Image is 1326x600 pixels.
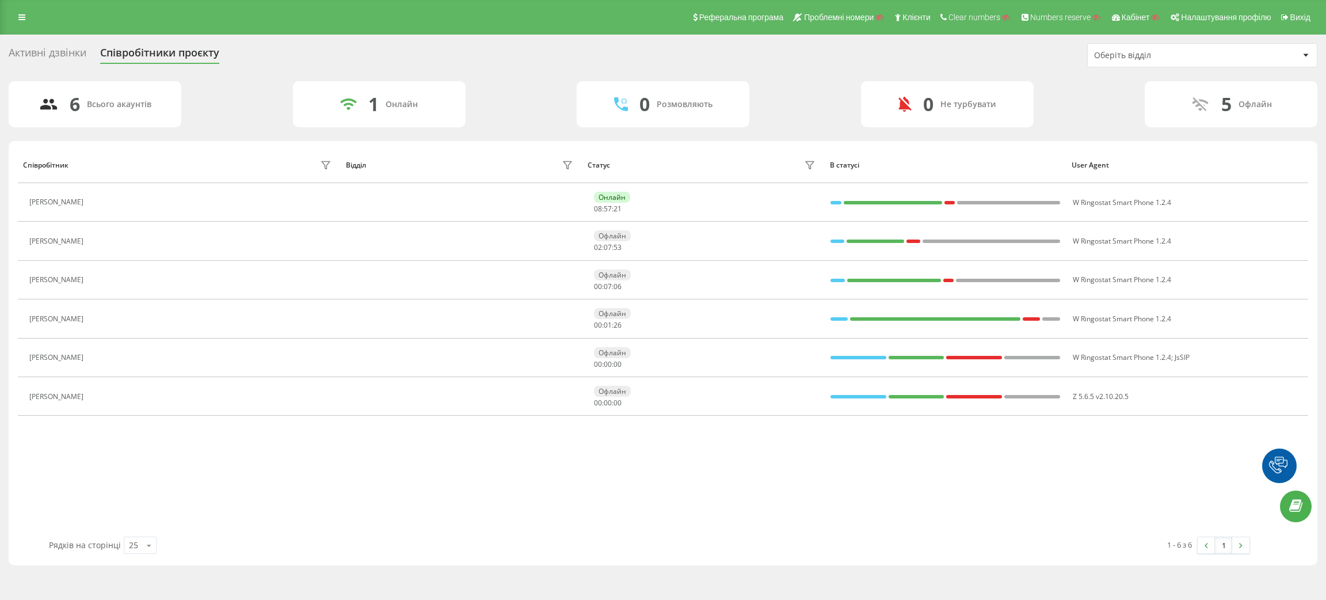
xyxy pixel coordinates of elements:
[594,386,631,397] div: Офлайн
[1122,13,1150,22] span: Кабінет
[639,93,650,115] div: 0
[29,237,86,245] div: [PERSON_NAME]
[902,13,931,22] span: Клієнти
[346,161,366,169] div: Відділ
[804,13,874,22] span: Проблемні номери
[594,360,622,369] div: : :
[9,47,86,64] div: Активні дзвінки
[614,282,622,291] span: 06
[1073,314,1171,324] span: W Ringostat Smart Phone 1.2.4
[368,93,379,115] div: 1
[604,320,612,330] span: 01
[1175,352,1190,362] span: JsSIP
[100,47,219,64] div: Співробітники проєкту
[614,320,622,330] span: 26
[1072,161,1303,169] div: User Agent
[594,359,602,369] span: 00
[594,192,630,203] div: Онлайн
[948,13,1000,22] span: Clear numbers
[594,320,602,330] span: 00
[1221,93,1232,115] div: 5
[1094,51,1232,60] div: Оберіть відділ
[23,161,68,169] div: Співробітник
[49,540,121,550] span: Рядків на сторінці
[1215,537,1232,553] a: 1
[594,242,602,252] span: 02
[594,244,622,252] div: : :
[386,100,418,109] div: Онлайн
[594,282,602,291] span: 00
[29,276,86,284] div: [PERSON_NAME]
[1167,539,1192,550] div: 1 - 6 з 6
[657,100,712,109] div: Розмовляють
[1073,236,1171,246] span: W Ringostat Smart Phone 1.2.4
[588,161,610,169] div: Статус
[29,393,86,401] div: [PERSON_NAME]
[604,282,612,291] span: 07
[1290,13,1310,22] span: Вихід
[830,161,1061,169] div: В статусі
[604,204,612,214] span: 57
[1073,198,1171,207] span: W Ringostat Smart Phone 1.2.4
[1073,275,1171,284] span: W Ringostat Smart Phone 1.2.4
[604,242,612,252] span: 07
[29,315,86,323] div: [PERSON_NAME]
[29,198,86,206] div: [PERSON_NAME]
[604,359,612,369] span: 00
[614,359,622,369] span: 00
[1030,13,1091,22] span: Numbers reserve
[594,399,622,407] div: : :
[594,398,602,408] span: 00
[594,230,631,241] div: Офлайн
[594,205,622,213] div: : :
[1181,13,1271,22] span: Налаштування профілю
[604,398,612,408] span: 00
[699,13,784,22] span: Реферальна програма
[1239,100,1272,109] div: Офлайн
[29,354,86,362] div: [PERSON_NAME]
[1073,392,1129,401] span: Z 5.6.5 v2.10.20.5
[594,283,622,291] div: : :
[594,308,631,319] div: Офлайн
[1073,352,1171,362] span: W Ringostat Smart Phone 1.2.4
[70,93,80,115] div: 6
[940,100,996,109] div: Не турбувати
[594,347,631,358] div: Офлайн
[594,204,602,214] span: 08
[594,269,631,280] div: Офлайн
[923,93,933,115] div: 0
[594,321,622,329] div: : :
[129,540,138,551] div: 25
[87,100,151,109] div: Всього акаунтів
[614,242,622,252] span: 53
[614,398,622,408] span: 00
[614,204,622,214] span: 21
